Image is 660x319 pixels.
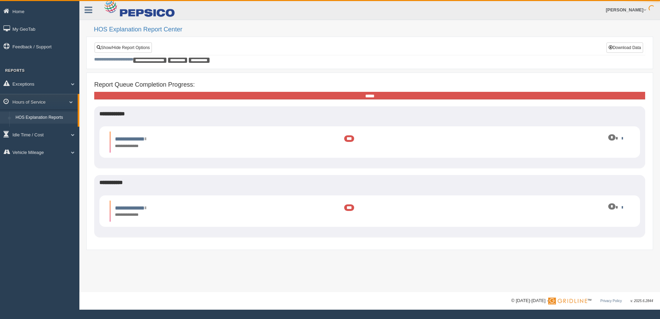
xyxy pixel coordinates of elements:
[12,112,78,124] a: HOS Explanation Reports
[631,299,653,303] span: v. 2025.6.2844
[12,124,78,136] a: HOS Violation Audit Reports
[600,299,622,303] a: Privacy Policy
[94,81,645,88] h4: Report Queue Completion Progress:
[110,201,630,222] li: Expand
[110,132,630,153] li: Expand
[511,297,653,304] div: © [DATE]-[DATE] - ™
[606,42,643,53] button: Download Data
[95,42,152,53] a: Show/Hide Report Options
[548,298,587,304] img: Gridline
[94,26,653,33] h2: HOS Explanation Report Center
